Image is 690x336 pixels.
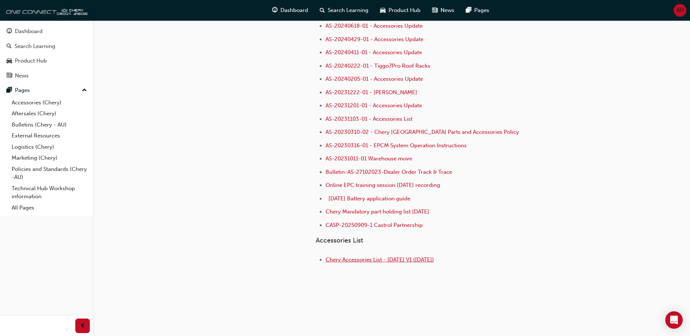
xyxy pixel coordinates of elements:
[328,6,368,15] span: Search Learning
[326,142,467,149] a: AS-20230316-01 - EPCM System Operation Instructions
[15,42,55,51] div: Search Learning
[474,6,489,15] span: Pages
[4,3,87,17] img: oneconnect
[9,108,90,119] a: Aftersales (Chery)
[326,36,423,43] a: AS-20240429-01 - Accessories Update
[3,23,90,84] button: DashboardSearch LearningProduct HubNews
[7,28,12,35] span: guage-icon
[7,87,12,94] span: pages-icon
[9,97,90,108] a: Accessories (Chery)
[3,69,90,83] a: News
[9,130,90,141] a: External Resources
[326,49,422,56] a: AS-20240411-01 - Accessories Update
[460,3,495,18] a: pages-iconPages
[426,3,460,18] a: news-iconNews
[326,182,440,188] a: Online EPC training session [DATE] recording
[326,116,412,122] a: AS-20231103-01 - Accessories List
[15,57,47,65] div: Product Hub
[82,86,87,95] span: up-icon
[326,208,429,215] a: Chery Mandatory part holding list [DATE]
[7,73,12,79] span: news-icon
[326,256,434,263] a: Chery Accessories List - [DATE] V1 ([DATE])
[7,58,12,64] span: car-icon
[326,169,452,175] a: Bulletin-AS-27102023-Dealer Order Track & Trace
[326,23,423,29] a: AS-20240618-01 - Accessories Update
[466,6,471,15] span: pages-icon
[266,3,314,18] a: guage-iconDashboard
[80,321,85,331] span: prev-icon
[326,155,412,162] a: AS-20231011-01 Warehouse move
[374,3,426,18] a: car-iconProduct Hub
[272,6,278,15] span: guage-icon
[326,63,430,69] a: AS-20240222-01 - Tiggo7Pro Roof Racks
[320,6,325,15] span: search-icon
[326,222,423,228] a: CASP-20250909-1 Castrol Partnership
[9,152,90,164] a: Marketing (Chery)
[326,76,423,82] a: AS-20240205-01 - Accessories Update
[15,86,30,95] div: Pages
[316,236,363,244] span: Accessories List
[9,164,90,183] a: Policies and Standards (Chery -AU)
[314,3,374,18] a: search-iconSearch Learning
[326,129,519,135] a: AS-20230310-02 - Chery [GEOGRAPHIC_DATA] Parts and Accessories Policy
[380,6,386,15] span: car-icon
[9,119,90,131] a: Bulletins (Chery - AU)
[15,27,43,36] div: Dashboard
[432,6,438,15] span: news-icon
[15,72,29,80] div: News
[440,6,454,15] span: News
[328,195,410,202] a: [DATE] Battery application guide
[9,141,90,153] a: Logistics (Chery)
[388,6,420,15] span: Product Hub
[677,6,684,15] span: AH
[3,54,90,68] a: Product Hub
[9,183,90,202] a: Technical Hub Workshop information
[9,202,90,213] a: All Pages
[674,4,686,17] button: AH
[7,43,12,50] span: search-icon
[3,40,90,53] a: Search Learning
[3,84,90,97] button: Pages
[326,102,422,109] a: AS-20231201-01 - Accessories Update
[326,89,417,96] a: AS-20231222-01 - [PERSON_NAME]
[280,6,308,15] span: Dashboard
[3,25,90,38] a: Dashboard
[665,311,683,329] div: Open Intercom Messenger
